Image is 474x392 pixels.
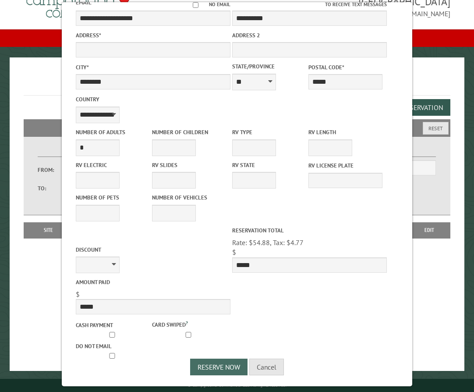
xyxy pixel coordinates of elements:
span: $ [76,290,80,299]
label: Card swiped [152,319,226,329]
label: Number of Children [152,128,226,136]
small: © Campground Commander LLC. All rights reserved. [187,382,287,388]
button: Reset [423,122,449,135]
label: RV Length [308,128,382,136]
label: State/Province [232,62,306,71]
button: Reserve Now [190,359,248,375]
label: From: [38,166,62,174]
th: Edit [408,222,450,238]
label: Number of Vehicles [152,193,226,202]
label: Amount paid [76,278,230,286]
label: Dates [38,147,135,157]
span: Rate: $54.88, Tax: $4.77 [232,238,304,247]
button: Cancel [249,359,284,375]
label: RV Type [232,128,306,136]
label: RV License Plate [308,161,382,170]
a: ? [186,320,188,326]
h2: Filters [24,119,450,136]
label: Country [76,95,230,103]
label: Cash payment [76,321,150,329]
label: RV State [232,161,306,169]
label: Number of Adults [76,128,150,136]
label: Address [76,31,230,39]
label: City [76,63,230,71]
button: Add a Reservation [375,99,450,116]
h1: Reservations [24,71,450,96]
label: Postal Code [308,63,382,71]
input: No email [182,2,209,8]
label: RV Slides [152,161,226,169]
label: Address 2 [232,31,387,39]
label: Number of Pets [76,193,150,202]
label: Discount [76,246,230,254]
label: To: [38,184,62,192]
label: RV Electric [76,161,150,169]
label: Do not email [76,342,150,350]
span: $ [232,248,236,257]
label: Reservation Total [232,226,387,235]
th: Site [28,222,69,238]
label: No email [182,1,230,8]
